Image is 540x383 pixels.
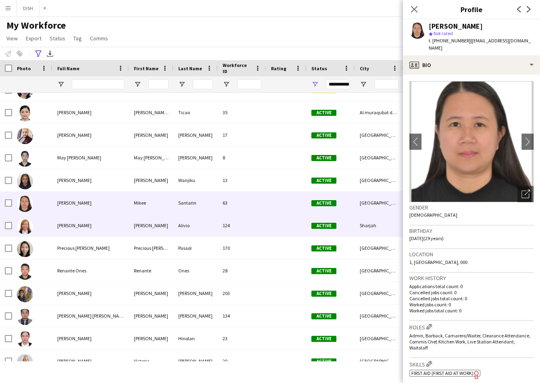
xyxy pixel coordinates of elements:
[17,286,33,302] img: Rhodora Santos
[129,214,173,236] div: [PERSON_NAME]
[173,101,218,123] div: Ticao
[57,222,92,228] span: [PERSON_NAME]
[409,212,457,218] span: [DEMOGRAPHIC_DATA]
[57,81,65,88] button: Open Filter Menu
[355,237,403,259] div: [GEOGRAPHIC_DATA]
[70,33,85,44] a: Tag
[409,360,534,368] h3: Skills
[429,38,471,44] span: t. [PHONE_NUMBER]
[355,124,403,146] div: [GEOGRAPHIC_DATA]
[129,169,173,191] div: [PERSON_NAME]
[129,237,173,259] div: Precious [PERSON_NAME]
[173,282,218,304] div: [PERSON_NAME]
[218,124,266,146] div: 17
[6,35,18,42] span: View
[218,350,266,372] div: 20
[355,305,403,327] div: [GEOGRAPHIC_DATA]
[129,260,173,282] div: Renante
[50,35,65,42] span: Status
[57,358,92,364] span: [PERSON_NAME]
[148,80,169,89] input: First Name Filter Input
[355,350,403,372] div: [GEOGRAPHIC_DATA]
[129,327,173,350] div: [PERSON_NAME]
[129,282,173,304] div: [PERSON_NAME]
[409,308,534,314] p: Worked jobs total count: 0
[409,235,444,241] span: [DATE] (29 years)
[311,200,336,206] span: Active
[311,336,336,342] span: Active
[45,49,55,59] app-action-btn: Export XLSX
[403,4,540,15] h3: Profile
[23,33,45,44] a: Export
[33,49,43,59] app-action-btn: Advanced filters
[409,259,467,265] span: 1, [GEOGRAPHIC_DATA], 000
[3,33,21,44] a: View
[57,245,110,251] span: Precious [PERSON_NAME]
[434,30,453,36] span: Not rated
[218,237,266,259] div: 170
[173,147,218,169] div: [PERSON_NAME]
[26,35,42,42] span: Export
[311,268,336,274] span: Active
[409,227,534,234] h3: Birthday
[173,124,218,146] div: [PERSON_NAME]
[311,313,336,319] span: Active
[134,65,158,71] span: First Name
[57,335,92,341] span: [PERSON_NAME]
[129,192,173,214] div: Mikee
[218,282,266,304] div: 203
[129,147,173,169] div: May [PERSON_NAME]
[173,260,218,282] div: Ones
[409,295,534,301] p: Cancelled jobs total count: 0
[218,327,266,350] div: 23
[173,327,218,350] div: Hinolan
[173,214,218,236] div: Alivio
[87,33,111,44] a: Comms
[218,260,266,282] div: 28
[311,132,336,138] span: Active
[17,354,33,370] img: Victoria Mcloughlin
[355,101,403,123] div: Al muraqubat deira [GEOGRAPHIC_DATA]
[57,290,92,296] span: [PERSON_NAME]
[57,132,92,138] span: [PERSON_NAME]
[173,305,218,327] div: [PERSON_NAME]
[134,81,141,88] button: Open Filter Menu
[218,101,266,123] div: 35
[311,245,336,251] span: Active
[178,65,202,71] span: Last Name
[218,214,266,236] div: 124
[223,62,252,74] span: Workforce ID
[429,38,531,51] span: | [EMAIL_ADDRESS][DOMAIN_NAME]
[218,169,266,191] div: 13
[271,65,286,71] span: Rating
[411,370,473,376] span: First Aid (First Aid At Work)
[409,301,534,308] p: Worked jobs count: 0
[17,218,33,234] img: Monalisa Alivio
[17,105,33,121] img: Mary jane Ticao
[17,241,33,257] img: Precious Ann Pasaol
[6,19,66,31] span: My Workforce
[17,331,33,347] img: Tiffany Hinolan
[57,200,92,206] span: [PERSON_NAME]
[355,192,403,214] div: [GEOGRAPHIC_DATA]
[72,80,124,89] input: Full Name Filter Input
[311,110,336,116] span: Active
[173,192,218,214] div: Santarin
[173,169,218,191] div: Wanjiku
[360,65,369,71] span: City
[311,223,336,229] span: Active
[403,55,540,75] div: Bio
[218,192,266,214] div: 63
[409,81,534,202] img: Crew avatar or photo
[57,268,86,274] span: Renante Ones
[355,282,403,304] div: [GEOGRAPHIC_DATA]
[409,204,534,211] h3: Gender
[73,35,82,42] span: Tag
[57,65,79,71] span: Full Name
[57,313,127,319] span: [PERSON_NAME] [PERSON_NAME]
[57,155,101,161] span: May [PERSON_NAME]
[311,358,336,364] span: Active
[218,305,266,327] div: 134
[223,81,230,88] button: Open Filter Menu
[129,124,173,146] div: [PERSON_NAME]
